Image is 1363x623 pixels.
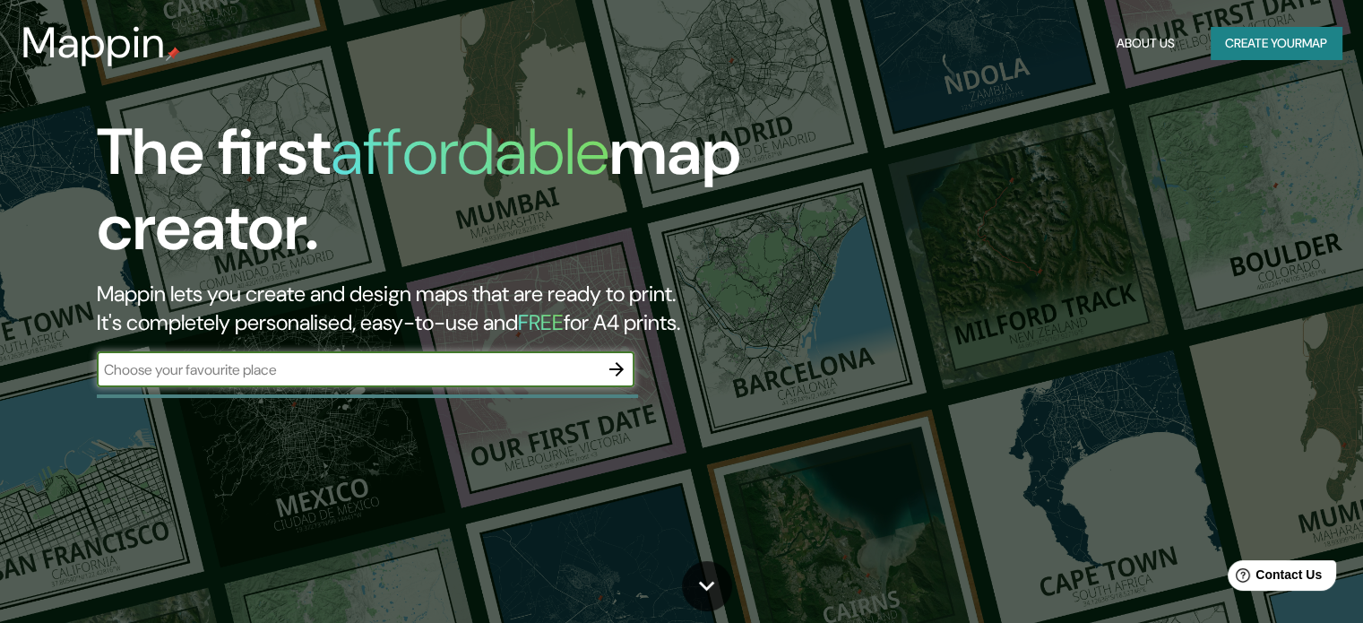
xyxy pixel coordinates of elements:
img: mappin-pin [166,47,180,61]
input: Choose your favourite place [97,359,599,380]
iframe: Help widget launcher [1203,553,1343,603]
h1: affordable [331,110,609,194]
button: About Us [1109,27,1182,60]
h2: Mappin lets you create and design maps that are ready to print. It's completely personalised, eas... [97,280,779,337]
h5: FREE [518,308,564,336]
h1: The first map creator. [97,115,779,280]
h3: Mappin [22,18,166,68]
button: Create yourmap [1211,27,1341,60]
